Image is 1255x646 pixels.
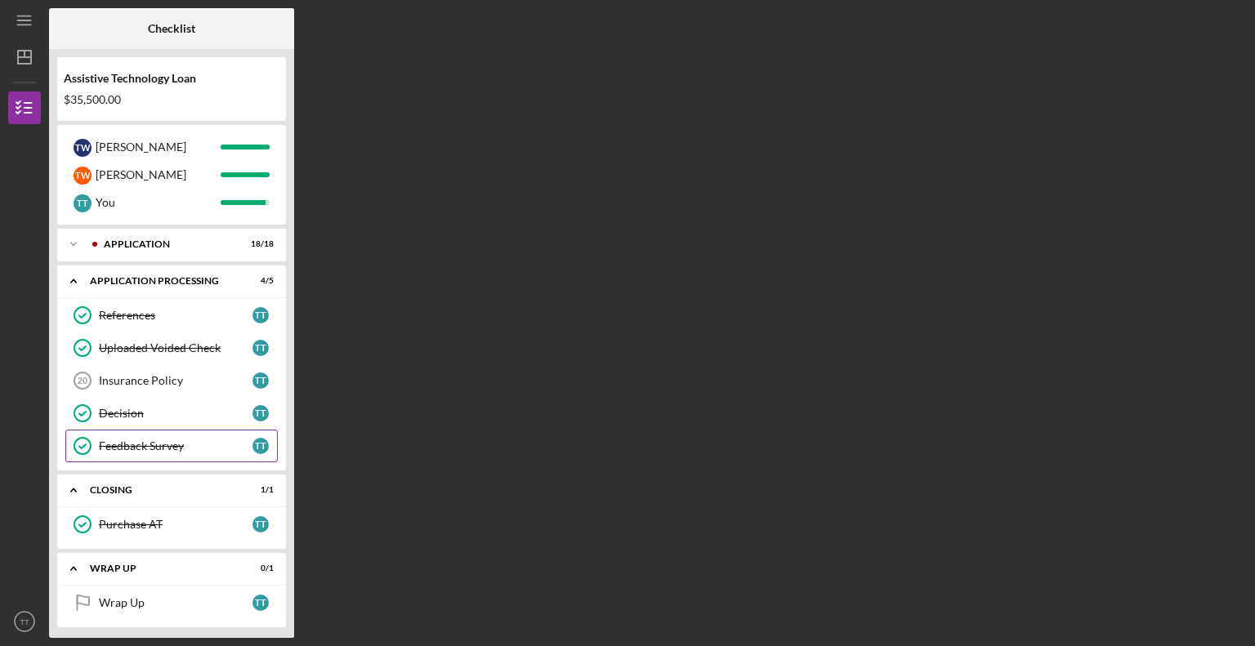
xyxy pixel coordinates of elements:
div: Decision [99,407,252,420]
div: Uploaded Voided Check [99,341,252,354]
text: TT [20,617,29,626]
div: $35,500.00 [64,93,279,106]
div: T T [252,438,269,454]
div: Wrap Up [99,596,252,609]
div: T W [74,167,92,185]
div: T T [252,307,269,323]
div: Insurance Policy [99,374,252,387]
a: Uploaded Voided CheckTT [65,332,278,364]
div: T T [252,340,269,356]
div: 18 / 18 [244,239,274,249]
a: Feedback SurveyTT [65,430,278,462]
a: ReferencesTT [65,299,278,332]
div: Feedback Survey [99,439,252,452]
a: Wrap UpTT [65,586,278,619]
div: References [99,309,252,322]
div: Closing [90,485,233,495]
div: Wrap up [90,564,233,573]
a: 20Insurance PolicyTT [65,364,278,397]
div: Assistive Technology Loan [64,72,279,85]
div: 4 / 5 [244,276,274,286]
div: [PERSON_NAME] [96,133,221,161]
a: Purchase ATTT [65,508,278,541]
div: T W [74,139,92,157]
div: Purchase AT [99,518,252,531]
b: Checklist [148,22,195,35]
div: 0 / 1 [244,564,274,573]
div: T T [74,194,92,212]
a: DecisionTT [65,397,278,430]
div: 1 / 1 [244,485,274,495]
div: You [96,189,221,216]
tspan: 20 [78,376,87,385]
div: [PERSON_NAME] [96,161,221,189]
div: T T [252,595,269,611]
div: T T [252,372,269,389]
div: Application Processing [90,276,233,286]
button: TT [8,605,41,638]
div: Application [104,239,233,249]
div: T T [252,405,269,421]
div: T T [252,516,269,532]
